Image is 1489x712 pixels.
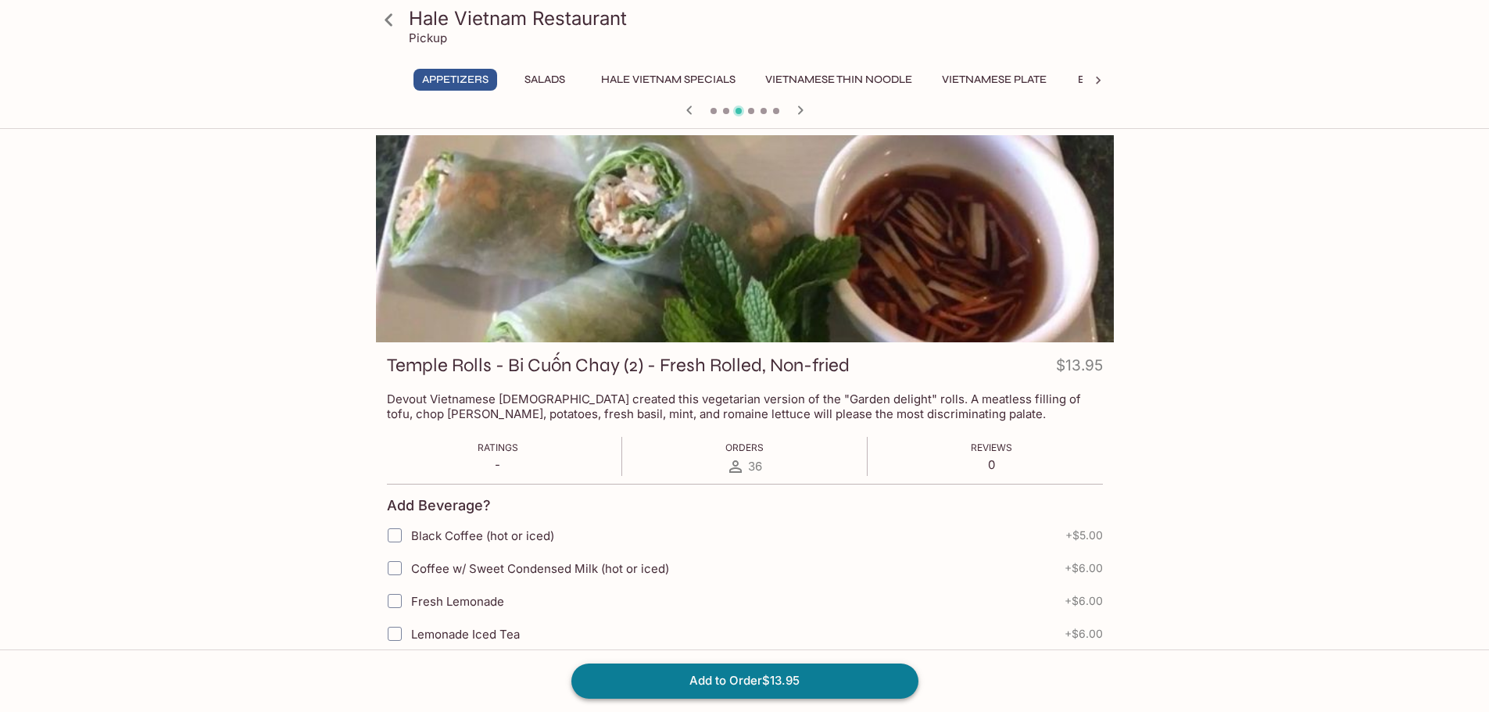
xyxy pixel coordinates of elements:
button: Appetizers [413,69,497,91]
p: Devout Vietnamese [DEMOGRAPHIC_DATA] created this vegetarian version of the "Garden delight" roll... [387,392,1103,421]
span: Ratings [478,442,518,453]
span: Black Coffee (hot or iced) [411,528,554,543]
p: 0 [971,457,1012,472]
span: 36 [748,459,762,474]
span: Reviews [971,442,1012,453]
h4: $13.95 [1056,353,1103,384]
span: + $6.00 [1065,628,1103,640]
span: Orders [725,442,764,453]
h4: Add Beverage? [387,497,491,514]
button: Add to Order$13.95 [571,664,918,698]
span: Lemonade Iced Tea [411,627,520,642]
p: Pickup [409,30,447,45]
h3: Temple Rolls - Bi Cuốn Chay (2) - Fresh Rolled, Non-fried [387,353,850,377]
button: Hale Vietnam Specials [592,69,744,91]
button: Vietnamese Plate [933,69,1055,91]
button: Vietnamese Thin Noodle [757,69,921,91]
span: Fresh Lemonade [411,594,504,609]
span: + $6.00 [1065,595,1103,607]
span: + $6.00 [1065,562,1103,574]
p: - [478,457,518,472]
h3: Hale Vietnam Restaurant [409,6,1108,30]
button: Salads [510,69,580,91]
div: Temple Rolls - Bi Cuốn Chay (2) - Fresh Rolled, Non-fried [376,135,1114,342]
span: Coffee w/ Sweet Condensed Milk (hot or iced) [411,561,669,576]
span: + $5.00 [1065,529,1103,542]
button: Entrees [1068,69,1138,91]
